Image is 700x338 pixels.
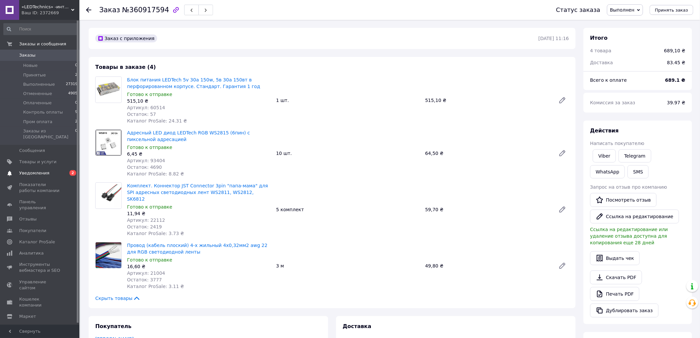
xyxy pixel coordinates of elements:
[19,148,45,154] span: Сообщения
[590,270,642,284] a: Скачать PDF
[127,98,271,104] div: 515,10 ₴
[127,270,165,276] span: Артикул: 21004
[127,204,172,210] span: Готово к отправке
[19,41,66,47] span: Заказы и сообщения
[628,165,649,178] button: SMS
[23,81,55,87] span: Выполненные
[75,100,77,106] span: 0
[19,52,35,58] span: Заказы
[127,263,271,270] div: 16,60 ₴
[19,228,46,234] span: Покупатели
[23,109,63,115] span: Контроль оплаты
[665,77,685,83] b: 689.1 ₴
[127,151,271,157] div: 6,45 ₴
[127,183,268,202] a: Комплект. Коннектор JST Connector 3pin "папа-мама" для SPI адресных светодиодных лент WS2811, WS2...
[127,158,165,163] span: Артикул: 93404
[23,128,75,140] span: Заказы из [GEOGRAPHIC_DATA]
[68,91,77,97] span: 4905
[19,216,37,222] span: Отзывы
[274,261,423,270] div: 3 м
[556,203,569,216] a: Редактировать
[75,109,77,115] span: 9
[274,96,423,105] div: 1 шт.
[127,118,187,123] span: Каталог ProSale: 24.31 ₴
[23,63,38,69] span: Новые
[274,205,423,214] div: 5 комплект
[3,23,78,35] input: Поиск
[127,145,172,150] span: Готово к отправке
[127,130,250,142] a: Адресный LED диод LEDTech RGB WS2815 (6пин) с пиксельной адресацией
[127,171,184,176] span: Каталог ProSale: 8.82 ₴
[422,261,553,270] div: 49,80 ₴
[127,257,172,263] span: Готово к отправке
[274,149,423,158] div: 10 шт.
[127,112,156,117] span: Остаток: 57
[556,94,569,107] a: Редактировать
[664,47,685,54] div: 689,10 ₴
[96,242,121,268] img: Провод (кабель плоский) 4-х жильный 4x0,32мм2 awg 22 для RGB светодиодной ленты
[19,296,61,308] span: Кошелек компании
[590,77,627,83] span: Всего к оплате
[19,314,36,319] span: Маркет
[19,250,44,256] span: Аналитика
[127,277,162,282] span: Остаток: 3777
[75,63,77,69] span: 0
[590,141,644,146] span: Написать покупателю
[127,92,172,97] span: Готово к отправке
[122,6,169,14] span: №360917594
[590,184,667,190] span: Запрос на отзыв про компанию
[127,210,271,217] div: 11,94 ₴
[590,127,619,134] span: Действия
[22,10,79,16] div: Ваш ID: 2372669
[23,91,52,97] span: Отмененные
[75,119,77,125] span: 2
[127,224,162,229] span: Остаток: 2419
[23,119,52,125] span: Пром оплата
[127,77,260,89] a: Блок питания LEDTech 5v 30a 150w, 5в 30а 150вт в перфорированном корпусе. Стандарт. Гарантия 1 год
[539,36,569,41] time: [DATE] 11:16
[422,96,553,105] div: 515,10 ₴
[69,170,76,176] span: 2
[556,147,569,160] a: Редактировать
[590,227,668,245] span: Ссылка на редактирование или удаление отзыва доступна для копирования еще 28 дней
[590,210,679,223] button: Ссылка на редактирование
[556,7,600,13] div: Статус заказа
[19,170,49,176] span: Уведомления
[99,6,120,14] span: Заказ
[590,165,625,178] a: WhatsApp
[590,48,611,53] span: 4 товара
[590,193,657,207] a: Посмотреть отзыв
[19,199,61,211] span: Панель управления
[127,243,268,255] a: Провод (кабель плоский) 4-х жильный 4x0,32мм2 awg 22 для RGB светодиодной ленты
[610,7,634,13] span: Выполнен
[593,149,616,163] a: Viber
[96,130,121,156] img: Адресный LED диод LEDTech RGB WS2815 (6пин) с пиксельной адресацией
[66,81,77,87] span: 27319
[655,8,688,13] span: Принять заказ
[19,159,57,165] span: Товары и услуги
[86,7,91,13] div: Вернуться назад
[590,60,613,65] span: Доставка
[22,4,71,10] span: «LEDTechnics» -интернет-магазин
[556,259,569,272] a: Редактировать
[127,165,162,170] span: Остаток: 4690
[422,149,553,158] div: 64,50 ₴
[127,231,184,236] span: Каталог ProSale: 3.73 ₴
[95,323,131,329] span: Покупатель
[19,279,61,291] span: Управление сайтом
[75,72,77,78] span: 2
[590,35,608,41] span: Итого
[590,100,635,105] span: Комиссия за заказ
[422,205,553,214] div: 59,70 ₴
[75,128,77,140] span: 0
[127,284,184,289] span: Каталог ProSale: 3.11 ₴
[19,262,61,273] span: Инструменты вебмастера и SEO
[590,287,639,301] a: Печать PDF
[23,100,52,106] span: Оплаченные
[96,79,121,101] img: Блок питания LEDTech 5v 30a 150w, 5в 30а 150вт в перфорированном корпусе. Стандарт. Гарантия 1 год
[96,184,121,207] img: Комплект. Коннектор JST Connector 3pin "папа-мама" для SPI адресных светодиодных лент WS2811, WS2...
[650,5,693,15] button: Принять заказ
[590,251,640,265] button: Выдать чек
[19,239,55,245] span: Каталог ProSale
[663,55,689,70] div: 83.45 ₴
